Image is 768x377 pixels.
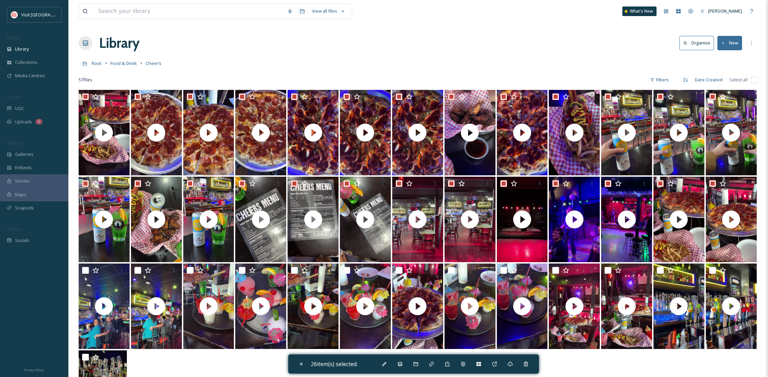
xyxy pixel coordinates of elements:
span: Uploads [15,119,32,125]
span: MEDIA [7,35,19,40]
div: Filters [647,73,672,86]
img: thumbnail [79,264,130,349]
img: thumbnail [445,177,495,262]
span: Privacy Policy [24,368,44,372]
img: thumbnail [235,177,286,262]
button: New [717,36,742,50]
div: Date Created [691,73,726,86]
img: thumbnail [183,90,234,175]
img: thumbnail [549,177,600,262]
span: COLLECT [7,95,22,100]
img: thumbnail [653,90,704,175]
input: Search your library [95,4,284,19]
img: thumbnail [79,90,130,175]
span: Collections [15,59,38,66]
img: thumbnail [288,264,339,349]
span: Socials [15,237,29,244]
img: thumbnail [601,90,652,175]
img: thumbnail [340,90,391,175]
img: thumbnail [601,264,652,349]
a: Library [99,33,140,53]
img: thumbnail [131,177,182,262]
span: Stories [15,178,30,184]
button: Organise [679,36,714,50]
span: UGC [15,105,24,112]
span: Library [15,46,29,52]
img: vsbm-stackedMISH_CMYKlogo2017.jpg [11,11,18,18]
span: SnapLink [15,205,34,211]
a: View all files [308,4,348,18]
img: thumbnail [549,264,600,349]
span: 26 item(s) selected. [311,360,358,368]
img: thumbnail [549,90,600,175]
img: thumbnail [392,264,443,349]
img: thumbnail [653,177,704,262]
img: thumbnail [288,90,339,175]
img: thumbnail [131,264,182,349]
img: thumbnail [131,90,182,175]
span: Root [92,60,102,66]
span: Media Centres [15,72,45,79]
a: Cheer’s [146,59,161,67]
img: thumbnail [235,90,286,175]
img: thumbnail [706,177,757,262]
a: What's New [622,6,657,16]
img: thumbnail [445,90,495,175]
img: thumbnail [183,177,234,262]
img: thumbnail [706,264,757,349]
span: [PERSON_NAME] [708,8,742,14]
div: 2 [36,119,42,124]
img: thumbnail [235,264,286,349]
img: thumbnail [392,90,443,175]
span: Food & Drink [110,60,137,66]
img: thumbnail [288,177,339,262]
img: thumbnail [183,264,234,349]
a: Privacy Policy [24,365,44,374]
span: Embeds [15,164,32,171]
span: Galleries [15,151,34,158]
img: thumbnail [340,177,391,262]
img: thumbnail [445,264,495,349]
span: Maps [15,191,26,198]
img: thumbnail [497,264,548,349]
span: SOCIALS [7,227,21,232]
img: thumbnail [601,177,652,262]
img: thumbnail [706,90,757,175]
span: Select all [729,77,747,83]
span: 57 file s [79,77,92,83]
img: thumbnail [392,177,443,262]
img: thumbnail [79,177,130,262]
a: [PERSON_NAME] [697,4,745,18]
img: thumbnail [340,264,391,349]
img: thumbnail [497,177,548,262]
img: thumbnail [653,264,704,349]
span: Visit [GEOGRAPHIC_DATA] [21,11,74,18]
img: thumbnail [497,90,548,175]
a: Food & Drink [110,59,137,67]
span: WIDGETS [7,140,23,146]
a: Root [92,59,102,67]
span: Cheer’s [146,60,161,66]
